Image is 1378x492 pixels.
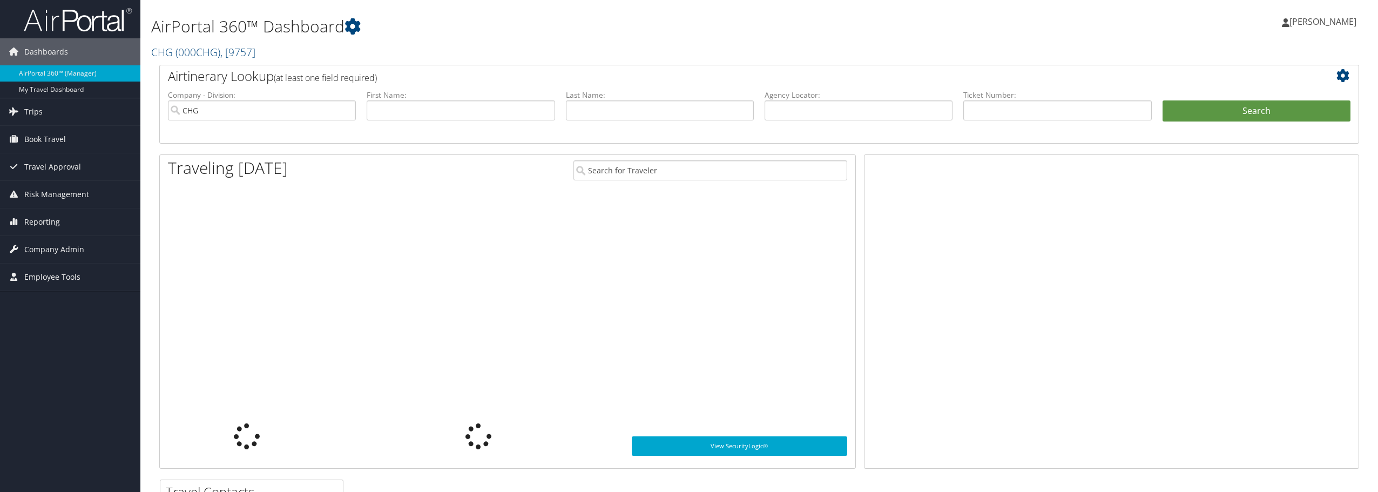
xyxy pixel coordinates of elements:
h2: Airtinerary Lookup [168,67,1251,85]
span: Risk Management [24,181,89,208]
span: Trips [24,98,43,125]
span: Travel Approval [24,153,81,180]
img: airportal-logo.png [24,7,132,32]
span: ( 000CHG ) [175,45,220,59]
a: [PERSON_NAME] [1282,5,1367,38]
span: (at least one field required) [274,72,377,84]
a: CHG [151,45,255,59]
span: [PERSON_NAME] [1289,16,1356,28]
h1: AirPortal 360™ Dashboard [151,15,962,38]
button: Search [1163,100,1350,122]
label: First Name: [367,90,555,100]
a: View SecurityLogic® [632,436,847,456]
span: Dashboards [24,38,68,65]
span: Company Admin [24,236,84,263]
label: Agency Locator: [765,90,953,100]
label: Last Name: [566,90,754,100]
span: Reporting [24,208,60,235]
h1: Traveling [DATE] [168,157,288,179]
label: Ticket Number: [963,90,1151,100]
span: Employee Tools [24,264,80,291]
span: , [ 9757 ] [220,45,255,59]
input: Search for Traveler [573,160,847,180]
label: Company - Division: [168,90,356,100]
span: Book Travel [24,126,66,153]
